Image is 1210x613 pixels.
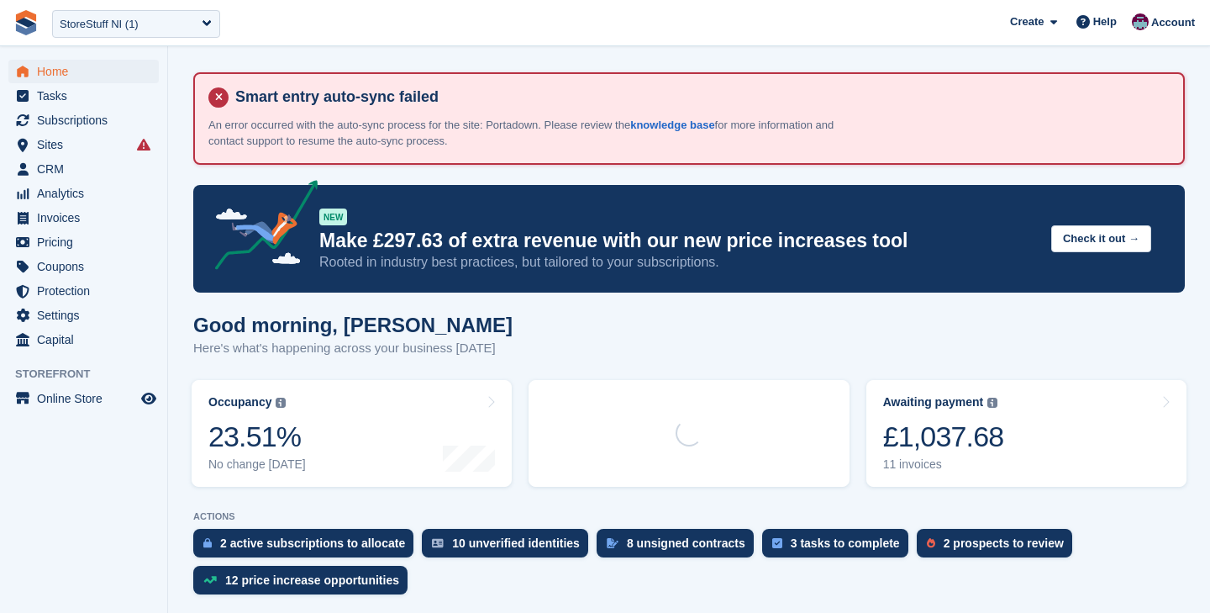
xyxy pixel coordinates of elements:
[192,380,512,487] a: Occupancy 23.51% No change [DATE]
[8,230,159,254] a: menu
[8,304,159,327] a: menu
[193,339,513,358] p: Here's what's happening across your business [DATE]
[452,536,580,550] div: 10 unverified identities
[607,538,618,548] img: contract_signature_icon-13c848040528278c33f63329250d36e43548de30e8caae1d1a13099fd9432cc5.svg
[208,395,271,410] div: Occupancy
[8,60,159,83] a: menu
[229,87,1170,107] h4: Smart entry auto-sync failed
[193,511,1185,522] p: ACTIONS
[1051,225,1151,253] button: Check it out →
[883,457,1004,472] div: 11 invoices
[37,304,138,327] span: Settings
[883,395,984,410] div: Awaiting payment
[597,529,762,566] a: 8 unsigned contracts
[944,536,1064,550] div: 2 prospects to review
[37,157,138,181] span: CRM
[37,387,138,410] span: Online Store
[627,536,745,550] div: 8 unsigned contracts
[37,206,138,230] span: Invoices
[208,117,839,150] p: An error occurred with the auto-sync process for the site: Portadown. Please review the for more ...
[203,576,217,584] img: price_increase_opportunities-93ffe204e8149a01c8c9dc8f82e8f89637d9d84a8eef4429ea346261dce0b2c0.svg
[37,108,138,132] span: Subscriptions
[866,380,1186,487] a: Awaiting payment £1,037.68 11 invoices
[37,230,138,254] span: Pricing
[276,398,286,408] img: icon-info-grey-7440780725fd019a000dd9b08b2336e03edf1995a4989e88bcd33f0948082b44.svg
[8,255,159,278] a: menu
[37,60,138,83] span: Home
[15,366,167,383] span: Storefront
[8,279,159,303] a: menu
[8,182,159,205] a: menu
[319,229,1038,253] p: Make £297.63 of extra revenue with our new price increases tool
[203,537,212,548] img: active_subscription_to_allocate_icon-d502201f5373d7db506a760aba3b589e785aa758c864c3986d89f69b8ff3...
[8,328,159,351] a: menu
[987,398,997,408] img: icon-info-grey-7440780725fd019a000dd9b08b2336e03edf1995a4989e88bcd33f0948082b44.svg
[8,206,159,230] a: menu
[37,255,138,278] span: Coupons
[432,538,444,548] img: verify_identity-adf6edd0f0f0b5bbfe63781bf79b02c33cf7c696d77639b501bdc392416b5a36.svg
[37,328,138,351] span: Capital
[1151,14,1195,31] span: Account
[60,16,139,33] div: StoreStuff NI (1)
[37,279,138,303] span: Protection
[791,536,900,550] div: 3 tasks to complete
[13,10,39,35] img: stora-icon-8386f47178a22dfd0bd8f6a31ec36ba5ce8667c1dd55bd0f319d3a0aa187defe.svg
[422,529,597,566] a: 10 unverified identities
[8,108,159,132] a: menu
[208,457,306,472] div: No change [DATE]
[8,157,159,181] a: menu
[37,84,138,108] span: Tasks
[1010,13,1044,30] span: Create
[319,253,1038,272] p: Rooted in industry best practices, but tailored to your subscriptions.
[193,314,513,336] h1: Good morning, [PERSON_NAME]
[225,573,399,587] div: 12 price increase opportunities
[8,387,159,410] a: menu
[8,133,159,156] a: menu
[37,133,138,156] span: Sites
[630,119,714,131] a: knowledge base
[220,536,405,550] div: 2 active subscriptions to allocate
[37,182,138,205] span: Analytics
[8,84,159,108] a: menu
[772,538,782,548] img: task-75834270c22a3079a89374b754ae025e5fb1db73e45f91037f5363f120a921f8.svg
[883,420,1004,454] div: £1,037.68
[139,388,159,409] a: Preview store
[927,538,935,548] img: prospect-51fa495bee0391a8d652442698ab0144808aea92771e9ea1ae160a38d050c398.svg
[193,566,416,603] a: 12 price increase opportunities
[917,529,1081,566] a: 2 prospects to review
[319,209,347,225] div: NEW
[201,180,318,276] img: price-adjustments-announcement-icon-8257ccfd72463d97f412b2fc003d46551f7dbcb40ab6d574587a9cd5c0d94...
[208,420,306,454] div: 23.51%
[762,529,917,566] a: 3 tasks to complete
[1132,13,1149,30] img: Brian Young
[193,529,422,566] a: 2 active subscriptions to allocate
[1093,13,1117,30] span: Help
[137,138,150,151] i: Smart entry sync failures have occurred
